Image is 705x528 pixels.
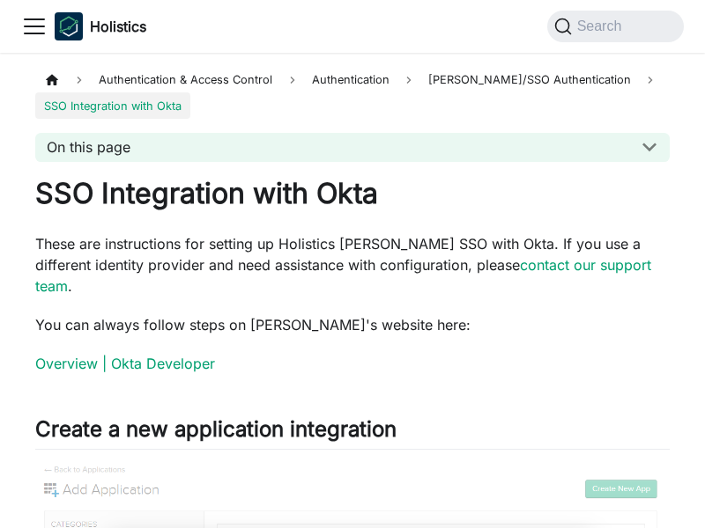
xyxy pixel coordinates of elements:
a: Home page [35,67,69,92]
h2: Create a new application integration [35,416,670,450]
button: On this page [35,133,670,162]
p: These are instructions for setting up Holistics [PERSON_NAME] SSO with Okta. If you use a differe... [35,233,670,297]
b: Holistics [90,16,146,37]
span: Authentication [303,67,398,92]
p: You can always follow steps on [PERSON_NAME]'s website here: [35,314,670,335]
span: Authentication & Access Control [90,67,281,92]
a: Overview | Okta Developer [35,355,215,372]
a: contact our support team [35,256,651,295]
button: Search (Command+K) [547,11,684,42]
nav: Breadcrumbs [35,67,670,119]
img: Holistics [55,12,83,40]
span: Search [572,18,633,34]
button: Toggle navigation bar [21,13,48,40]
a: HolisticsHolisticsHolistics [55,12,146,40]
span: SSO Integration with Okta [35,92,190,118]
h1: SSO Integration with Okta [35,176,670,211]
span: [PERSON_NAME]/SSO Authentication [419,67,640,92]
